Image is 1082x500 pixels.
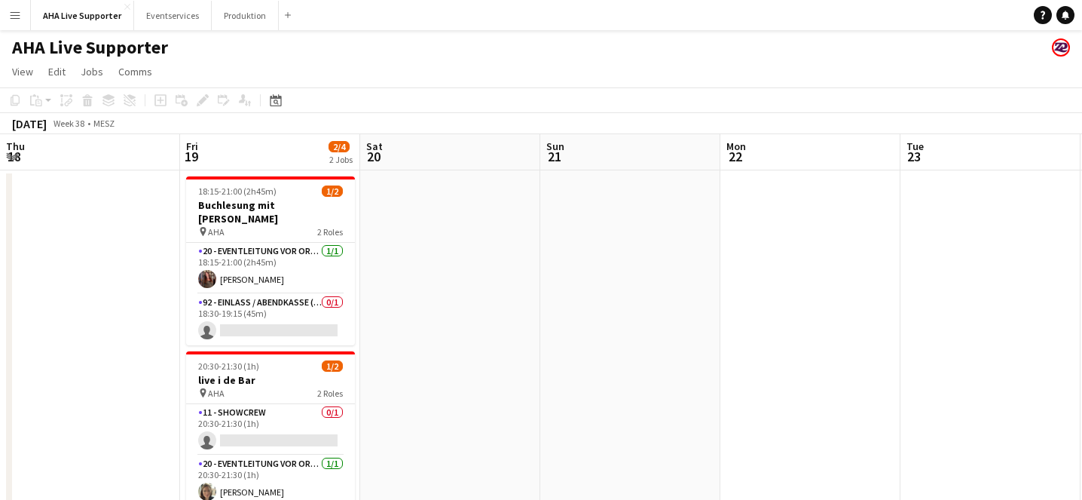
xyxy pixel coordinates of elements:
[42,62,72,81] a: Edit
[6,62,39,81] a: View
[904,148,924,165] span: 23
[198,360,259,372] span: 20:30-21:30 (1h)
[186,294,355,345] app-card-role: 92 - Einlass / Abendkasse (Supporter)0/118:30-19:15 (45m)
[12,116,47,131] div: [DATE]
[186,176,355,345] app-job-card: 18:15-21:00 (2h45m)1/2Buchlesung mit [PERSON_NAME] AHA2 Roles20 - Eventleitung vor Ort (ZP)1/118:...
[12,65,33,78] span: View
[317,388,343,399] span: 2 Roles
[81,65,103,78] span: Jobs
[198,186,277,197] span: 18:15-21:00 (2h45m)
[93,118,115,129] div: MESZ
[1052,38,1070,57] app-user-avatar: Team Zeitpol
[50,118,87,129] span: Week 38
[118,65,152,78] span: Comms
[4,148,25,165] span: 18
[186,404,355,456] app-card-role: 11 - Showcrew0/120:30-21:30 (1h)
[6,140,25,153] span: Thu
[322,360,343,372] span: 1/2
[212,1,279,30] button: Produktion
[906,140,924,153] span: Tue
[317,226,343,238] span: 2 Roles
[208,226,225,238] span: AHA
[726,140,746,153] span: Mon
[134,1,212,30] button: Eventservices
[544,148,564,165] span: 21
[329,154,353,165] div: 2 Jobs
[184,148,198,165] span: 19
[12,36,168,59] h1: AHA Live Supporter
[546,140,564,153] span: Sun
[329,141,350,152] span: 2/4
[322,186,343,197] span: 1/2
[364,148,383,165] span: 20
[48,65,66,78] span: Edit
[366,140,383,153] span: Sat
[208,388,225,399] span: AHA
[186,243,355,294] app-card-role: 20 - Eventleitung vor Ort (ZP)1/118:15-21:00 (2h45m)[PERSON_NAME]
[186,373,355,387] h3: live i de Bar
[186,140,198,153] span: Fri
[724,148,746,165] span: 22
[31,1,134,30] button: AHA Live Supporter
[75,62,109,81] a: Jobs
[112,62,158,81] a: Comms
[186,198,355,225] h3: Buchlesung mit [PERSON_NAME]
